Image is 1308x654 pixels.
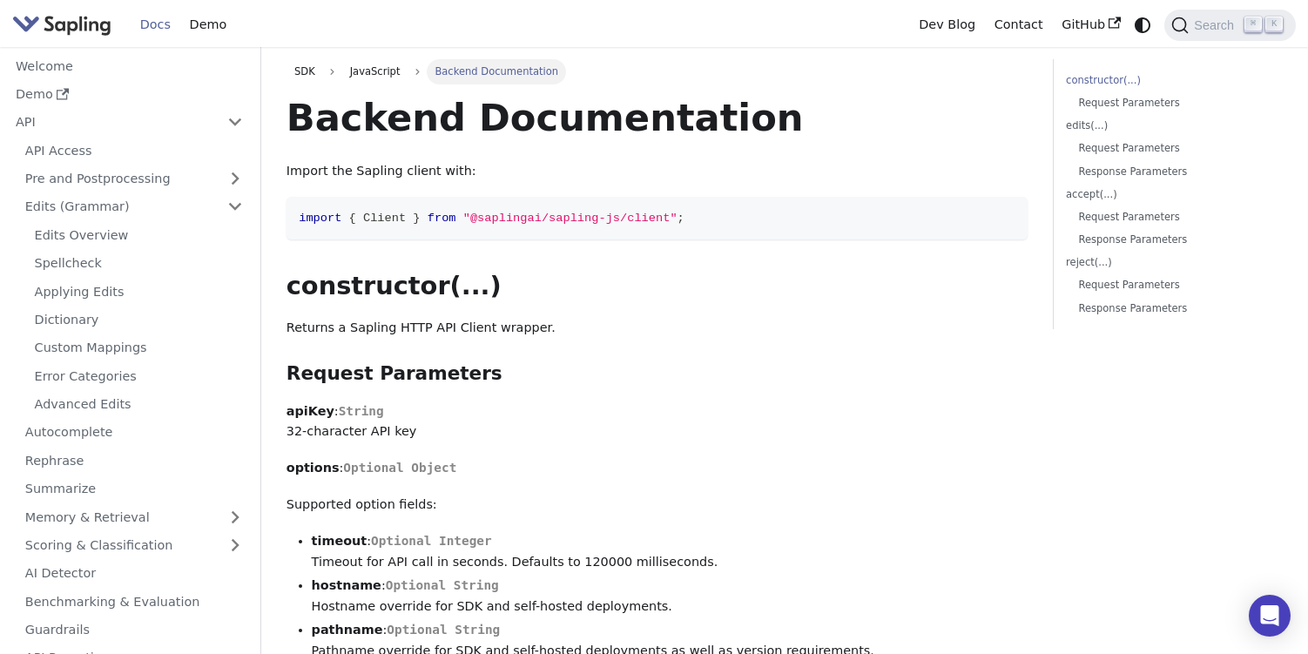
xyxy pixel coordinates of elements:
[342,59,408,84] span: JavaScript
[1130,12,1156,37] button: Switch between dark and light mode (currently system mode)
[413,212,420,225] span: }
[287,271,1028,302] h2: constructor(...)
[312,576,1028,617] li: : Hostname override for SDK and self-hosted deployments.
[386,578,499,592] span: Optional String
[1078,300,1270,317] a: Response Parameters
[1244,17,1262,32] kbd: ⌘
[312,578,381,592] strong: hostname
[6,82,253,107] a: Demo
[1164,10,1295,41] button: Search (Command+K)
[16,420,253,445] a: Autocomplete
[287,318,1028,339] p: Returns a Sapling HTTP API Client wrapper.
[287,461,340,475] strong: options
[16,589,253,614] a: Benchmarking & Evaluation
[287,161,1028,182] p: Import the Sapling client with:
[287,458,1028,479] p: :
[16,138,253,163] a: API Access
[180,11,236,38] a: Demo
[678,212,684,225] span: ;
[985,11,1053,38] a: Contact
[1078,95,1270,111] a: Request Parameters
[12,12,118,37] a: Sapling.ai
[349,212,356,225] span: {
[312,623,383,637] strong: pathname
[387,623,500,637] span: Optional String
[218,110,253,135] button: Collapse sidebar category 'API'
[1078,140,1270,157] a: Request Parameters
[287,59,1028,84] nav: Breadcrumbs
[1078,277,1270,293] a: Request Parameters
[1078,164,1270,180] a: Response Parameters
[6,110,218,135] a: API
[16,448,253,473] a: Rephrase
[25,307,253,333] a: Dictionary
[1078,232,1270,248] a: Response Parameters
[16,533,253,558] a: Scoring & Classification
[25,392,253,417] a: Advanced Edits
[312,531,1028,573] li: : Timeout for API call in seconds. Defaults to 120000 milliseconds.
[294,65,315,78] span: SDK
[299,212,341,225] span: import
[1066,186,1277,203] a: accept(...)
[12,12,111,37] img: Sapling.ai
[16,504,253,529] a: Memory & Retrieval
[25,335,253,361] a: Custom Mappings
[1066,118,1277,134] a: edits(...)
[339,404,384,418] span: String
[371,534,492,548] span: Optional Integer
[428,212,456,225] span: from
[287,59,323,84] a: SDK
[25,363,253,388] a: Error Categories
[1078,209,1270,226] a: Request Parameters
[16,194,253,219] a: Edits (Grammar)
[287,404,334,418] strong: apiKey
[287,401,1028,443] p: : 32-character API key
[287,362,1028,386] h3: Request Parameters
[131,11,180,38] a: Docs
[1189,18,1244,32] span: Search
[25,279,253,304] a: Applying Edits
[363,212,406,225] span: Client
[25,251,253,276] a: Spellcheck
[1052,11,1129,38] a: GitHub
[16,476,253,502] a: Summarize
[463,212,678,225] span: "@saplingai/sapling-js/client"
[312,534,367,548] strong: timeout
[1265,17,1283,32] kbd: K
[1066,72,1277,89] a: constructor(...)
[343,461,456,475] span: Optional Object
[909,11,984,38] a: Dev Blog
[1066,254,1277,271] a: reject(...)
[287,94,1028,141] h1: Backend Documentation
[25,222,253,247] a: Edits Overview
[16,166,253,192] a: Pre and Postprocessing
[1249,595,1291,637] div: Open Intercom Messenger
[6,53,253,78] a: Welcome
[16,561,253,586] a: AI Detector
[16,617,253,643] a: Guardrails
[427,59,566,84] span: Backend Documentation
[287,495,1028,516] p: Supported option fields:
